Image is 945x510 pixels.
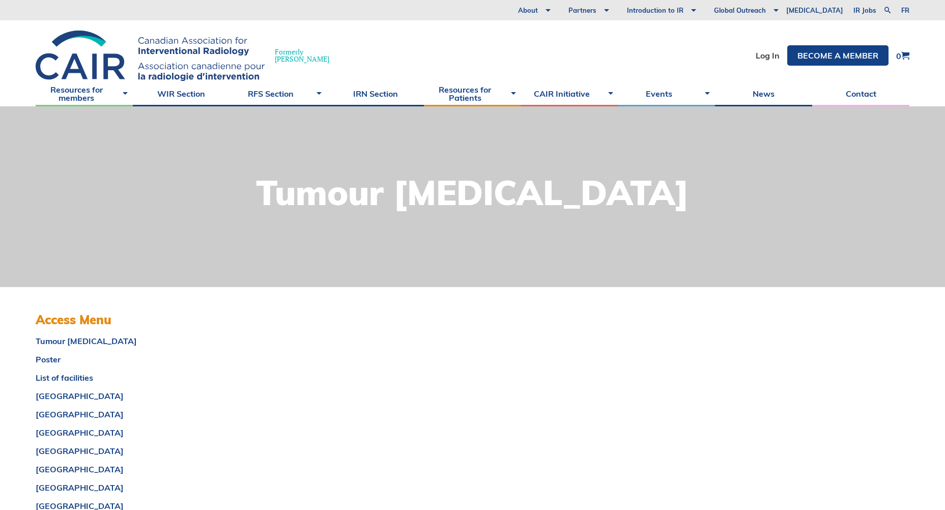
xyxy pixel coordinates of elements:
a: [GEOGRAPHIC_DATA] [36,447,331,455]
h1: Tumour [MEDICAL_DATA] [256,176,689,210]
a: [GEOGRAPHIC_DATA] [36,484,331,492]
h3: Access Menu [36,313,331,327]
span: Formerly [PERSON_NAME] [275,48,329,63]
a: RFS Section [230,81,327,106]
a: Tumour [MEDICAL_DATA] [36,337,331,345]
a: Formerly[PERSON_NAME] [36,31,339,81]
a: List of facilities [36,374,331,382]
a: IRN Section [327,81,424,106]
a: Become a member [787,45,889,66]
a: Resources for Patients [424,81,521,106]
a: CAIR Initiative [521,81,618,106]
a: [GEOGRAPHIC_DATA] [36,465,331,473]
a: Events [618,81,715,106]
a: Resources for members [36,81,133,106]
a: [GEOGRAPHIC_DATA] [36,392,331,400]
a: Log In [756,51,780,60]
a: Poster [36,355,331,363]
img: CIRA [36,31,265,81]
a: [GEOGRAPHIC_DATA] [36,410,331,418]
a: [GEOGRAPHIC_DATA] [36,502,331,510]
a: [GEOGRAPHIC_DATA] [36,429,331,437]
a: fr [901,7,909,14]
a: Contact [812,81,909,106]
a: 0 [896,51,909,60]
a: News [715,81,812,106]
a: WIR Section [133,81,230,106]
